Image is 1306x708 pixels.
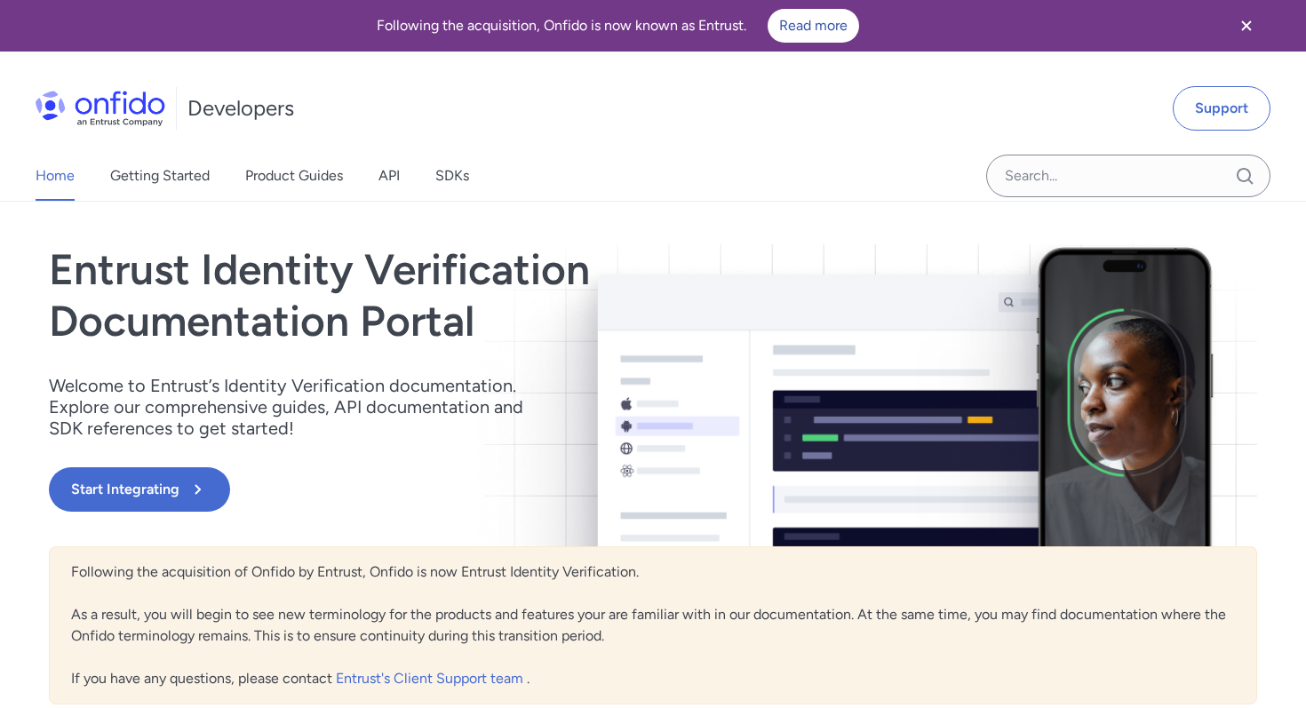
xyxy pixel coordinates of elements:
[21,9,1214,43] div: Following the acquisition, Onfido is now known as Entrust.
[36,151,75,201] a: Home
[49,244,895,346] h1: Entrust Identity Verification Documentation Portal
[36,91,165,126] img: Onfido Logo
[49,546,1257,704] div: Following the acquisition of Onfido by Entrust, Onfido is now Entrust Identity Verification. As a...
[1236,15,1257,36] svg: Close banner
[378,151,400,201] a: API
[49,467,895,512] a: Start Integrating
[986,155,1270,197] input: Onfido search input field
[336,670,527,687] a: Entrust's Client Support team
[187,94,294,123] h1: Developers
[245,151,343,201] a: Product Guides
[1173,86,1270,131] a: Support
[49,375,546,439] p: Welcome to Entrust’s Identity Verification documentation. Explore our comprehensive guides, API d...
[110,151,210,201] a: Getting Started
[49,467,230,512] button: Start Integrating
[435,151,469,201] a: SDKs
[768,9,859,43] a: Read more
[1214,4,1279,48] button: Close banner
